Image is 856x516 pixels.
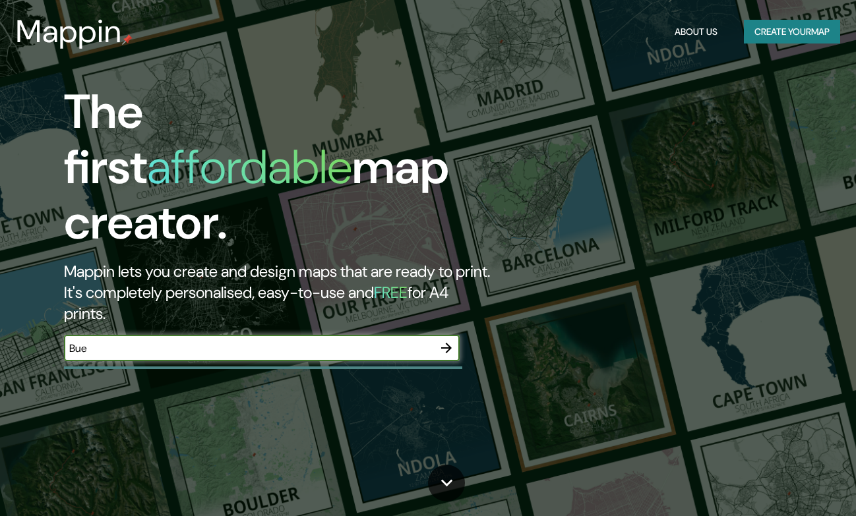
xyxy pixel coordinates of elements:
[122,34,133,45] img: mappin-pin
[147,136,352,198] h1: affordable
[744,20,840,44] button: Create yourmap
[374,282,408,302] h5: FREE
[64,84,492,261] h1: The first map creator.
[64,341,433,356] input: Choose your favourite place
[16,13,122,50] h3: Mappin
[739,465,841,502] iframe: Help widget launcher
[64,261,492,324] h2: Mappin lets you create and design maps that are ready to print. It's completely personalised, eas...
[669,20,723,44] button: About Us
